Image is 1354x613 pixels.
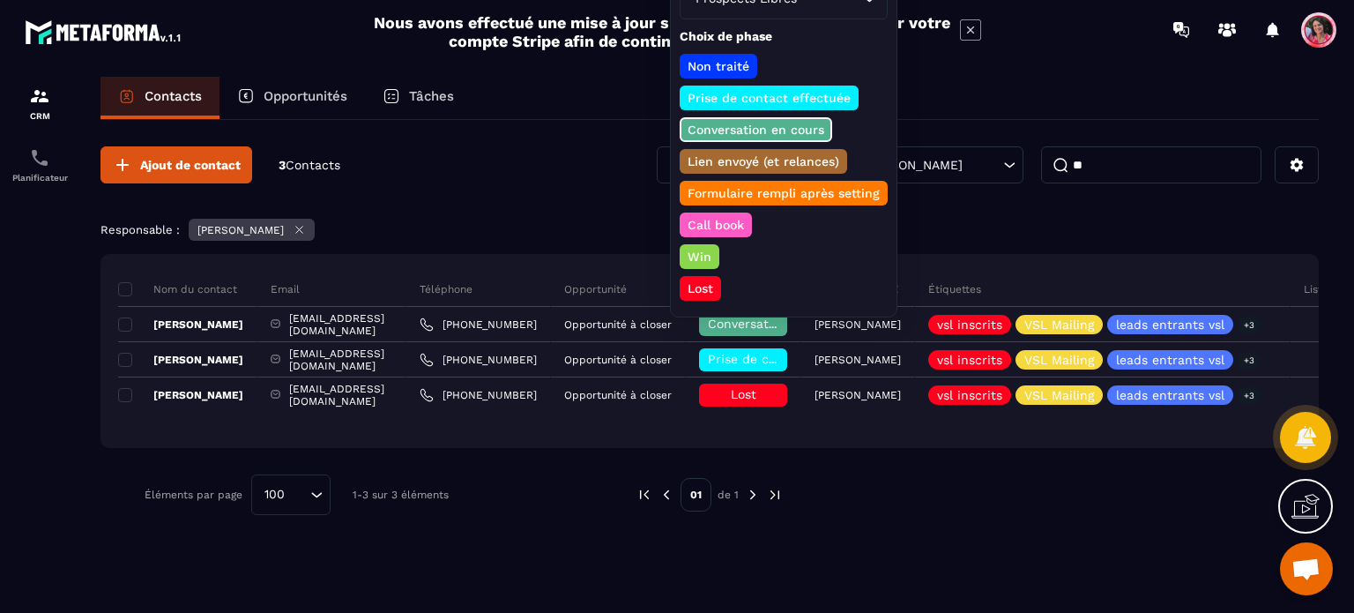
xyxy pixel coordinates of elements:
button: Ajout de contact [100,146,252,183]
img: prev [658,487,674,503]
a: [PHONE_NUMBER] [420,353,537,367]
p: vsl inscrits [937,318,1002,331]
p: Opportunités [264,88,347,104]
p: leads entrants vsl [1116,354,1224,366]
a: schedulerschedulerPlanificateur [4,134,75,196]
p: +3 [1238,351,1261,370]
p: Nom du contact [118,282,237,296]
p: Téléphone [420,282,472,296]
input: Search for option [291,485,306,505]
span: Lost [731,387,756,401]
p: [PERSON_NAME] [815,318,901,331]
p: +3 [1238,316,1261,334]
p: Responsable : [100,223,180,236]
span: Prise de contact effectuée [708,352,871,366]
p: Opportunité à closer [564,354,672,366]
p: vsl inscrits [937,354,1002,366]
a: Tâches [365,77,472,119]
p: Éléments par page [145,489,242,501]
p: 3 [279,157,340,174]
p: Lost [685,280,716,297]
p: Opportunité à closer [564,389,672,401]
p: Choix de phase [680,28,888,45]
p: Conversation en cours [685,121,827,138]
p: Contacts [145,88,202,104]
p: +3 [1238,386,1261,405]
p: VSL Mailing [1024,354,1094,366]
p: Formulaire rempli après setting [685,184,882,202]
p: [PERSON_NAME] [862,159,963,171]
p: de 1 [718,488,739,502]
p: [PERSON_NAME] [815,389,901,401]
p: leads entrants vsl [1116,389,1224,401]
img: next [745,487,761,503]
p: CRM [4,111,75,121]
p: [PERSON_NAME] [197,224,284,236]
img: scheduler [29,147,50,168]
p: [PERSON_NAME] [118,388,243,402]
span: 100 [258,485,291,505]
a: Contacts [100,77,219,119]
p: [PERSON_NAME] [118,318,243,332]
span: Ajout de contact [140,156,241,174]
p: VSL Mailing [1024,389,1094,401]
img: next [767,487,783,503]
h2: Nous avons effectué une mise à jour sur Stripe. Veuillez reconnecter votre compte Stripe afin de ... [373,13,951,50]
p: [PERSON_NAME] [815,354,901,366]
a: Opportunités [219,77,365,119]
span: Conversation en cours [708,317,844,331]
p: leads entrants vsl [1116,318,1224,331]
p: Étiquettes [928,282,981,296]
p: Win [685,248,714,265]
div: Ouvrir le chat [1280,542,1333,595]
img: prev [636,487,652,503]
div: Search for option [251,475,331,515]
img: logo [25,16,183,48]
p: VSL Mailing [1024,318,1094,331]
span: Contacts [286,158,340,172]
p: [PERSON_NAME] [118,353,243,367]
a: [PHONE_NUMBER] [420,388,537,402]
p: Lien envoyé (et relances) [685,153,842,170]
p: Liste [1304,282,1328,296]
p: Prise de contact effectuée [685,89,853,107]
p: 01 [681,478,711,512]
p: Planificateur [4,173,75,183]
a: formationformationCRM [4,72,75,134]
p: Call book [685,216,747,234]
p: Opportunité [564,282,627,296]
a: [PHONE_NUMBER] [420,318,537,332]
p: Tâches [409,88,454,104]
p: Email [271,282,300,296]
img: formation [29,86,50,107]
p: Opportunité à closer [564,318,672,331]
p: 1-3 sur 3 éléments [353,489,449,501]
p: vsl inscrits [937,389,1002,401]
p: Non traité [685,57,752,75]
